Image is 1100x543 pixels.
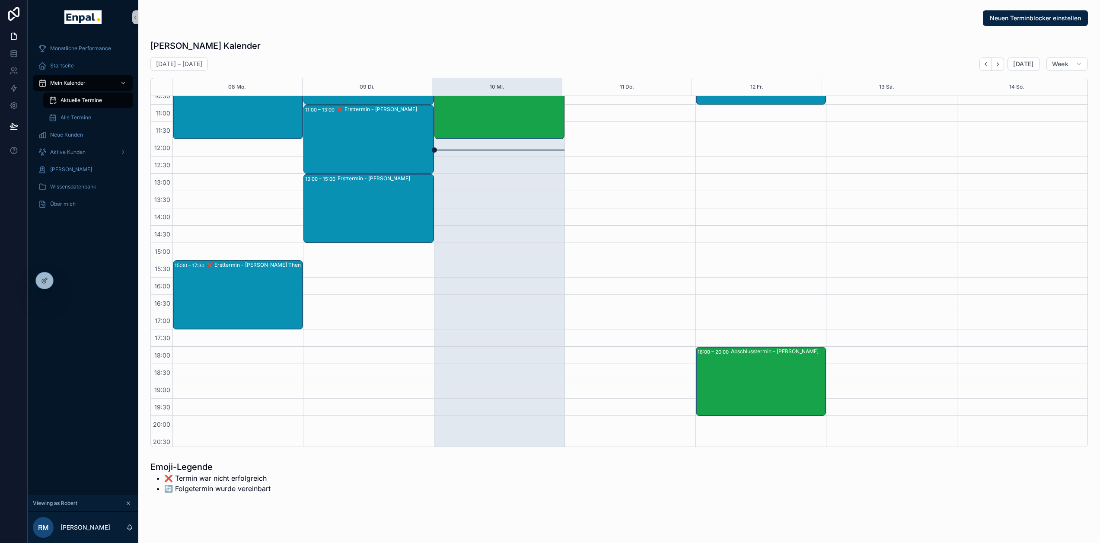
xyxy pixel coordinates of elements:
h1: [PERSON_NAME] Kalender [150,40,261,52]
span: Monatliche Performance [50,45,111,52]
button: 09 Di. [360,78,375,96]
span: Viewing as Robert [33,500,77,507]
span: Über mich [50,201,76,208]
h2: [DATE] – [DATE] [156,60,202,68]
div: 11:00 – 13:00 [305,105,337,114]
button: 14 So. [1009,78,1024,96]
span: Aktuelle Termine [61,97,102,104]
span: 14:30 [152,230,172,238]
span: 17:30 [153,334,172,342]
button: Week [1046,57,1088,71]
span: Aktive Kunden [50,149,86,156]
a: Monatliche Performance [33,41,133,56]
li: 🔄️ Folgetermin wurde vereinbart [164,483,271,494]
div: 13:00 – 15:00 [305,175,338,183]
button: [DATE] [1008,57,1039,71]
div: 18:00 – 20:00Abschlusstermin - [PERSON_NAME] [696,347,826,415]
img: App logo [64,10,101,24]
div: 15:30 – 17:30 [175,261,207,270]
a: [PERSON_NAME] [33,162,133,177]
a: Wissensdatenbank [33,179,133,195]
span: 17:00 [153,317,172,324]
span: Neuen Terminblocker einstellen [990,14,1081,22]
button: Back [979,57,992,71]
span: 20:00 [151,421,172,428]
button: 13 Sa. [879,78,894,96]
span: 16:00 [152,282,172,290]
button: Next [992,57,1004,71]
a: Aktuelle Termine [43,93,133,108]
span: 19:30 [152,403,172,411]
p: [PERSON_NAME] [61,523,110,532]
a: Neue Kunden [33,127,133,143]
div: 15:30 – 17:30❌ Ersttermin - [PERSON_NAME] Then [173,261,303,329]
div: ❌ Ersttermin - [PERSON_NAME] [337,106,433,113]
a: Über mich [33,196,133,212]
button: 10 Mi. [490,78,504,96]
div: Abschlusstermin - [PERSON_NAME] [731,348,825,355]
a: Mein Kalender [33,75,133,91]
button: 11 Do. [620,78,634,96]
div: scrollable content [28,35,138,223]
span: 20:30 [151,438,172,445]
button: 08 Mo. [228,78,246,96]
span: 12:00 [152,144,172,151]
div: 11:00 – 13:00❌ Ersttermin - [PERSON_NAME] [304,105,433,173]
div: Ersttermin - [PERSON_NAME] [338,175,433,182]
span: [DATE] [1013,60,1033,68]
div: 10:00 – 12:00🔄️ Ersttermin - [PERSON_NAME] [173,70,303,139]
div: 13:00 – 15:00Ersttermin - [PERSON_NAME] [304,174,433,243]
span: Startseite [50,62,74,69]
span: Alle Termine [61,114,91,121]
a: Startseite [33,58,133,73]
h1: Emoji-Legende [150,461,271,473]
span: 16:30 [152,300,172,307]
div: 10:00 – 12:00Abschlusstermin - [PERSON_NAME] [435,70,564,139]
span: Wissensdatenbank [50,183,96,190]
span: 19:00 [152,386,172,393]
span: 13:00 [152,179,172,186]
span: Neue Kunden [50,131,83,138]
span: Mein Kalender [50,80,86,86]
span: RM [38,522,49,533]
span: 15:30 [153,265,172,272]
span: [PERSON_NAME] [50,166,92,173]
span: 18:30 [152,369,172,376]
span: Week [1052,60,1068,68]
li: ❌ Termin war nicht erfolgreich [164,473,271,483]
div: ❌ Ersttermin - [PERSON_NAME] Then [207,262,302,268]
span: 10:30 [152,92,172,99]
span: 15:00 [153,248,172,255]
span: 14:00 [152,213,172,220]
span: 18:00 [152,351,172,359]
button: 12 Fr. [750,78,763,96]
span: 11:30 [153,127,172,134]
button: Neuen Terminblocker einstellen [983,10,1088,26]
span: 12:30 [152,161,172,169]
span: 11:00 [153,109,172,117]
a: Alle Termine [43,110,133,125]
div: 18:00 – 20:00 [698,348,731,356]
span: 13:30 [152,196,172,203]
a: Aktive Kunden [33,144,133,160]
